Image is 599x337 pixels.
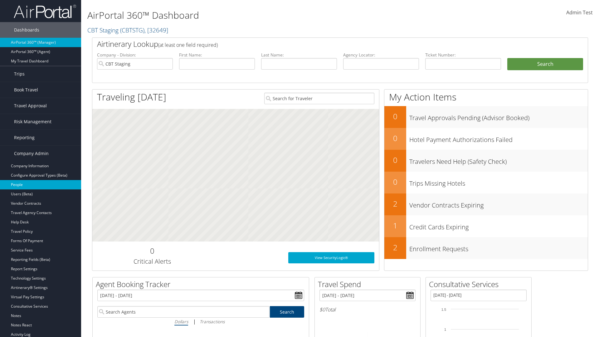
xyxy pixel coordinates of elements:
h1: Traveling [DATE] [97,90,166,104]
h3: Critical Alerts [97,257,207,266]
a: Admin Test [566,3,593,22]
h2: 0 [384,111,406,122]
h3: Hotel Payment Authorizations Failed [409,132,588,144]
h2: Agent Booking Tracker [96,279,309,290]
span: Book Travel [14,82,38,98]
h2: 2 [384,198,406,209]
a: 0Hotel Payment Authorizations Failed [384,128,588,150]
label: Ticket Number: [425,52,501,58]
h6: Total [319,306,416,313]
a: Search [270,306,304,318]
h2: 0 [97,246,207,256]
img: airportal-logo.png [14,4,76,19]
a: 0Travelers Need Help (Safety Check) [384,150,588,172]
h2: 1 [384,220,406,231]
div: | [97,318,304,325]
i: Transactions [200,319,225,325]
h2: 0 [384,177,406,187]
a: 1Credit Cards Expiring [384,215,588,237]
span: Travel Approval [14,98,47,114]
span: (at least one field required) [158,42,218,48]
button: Search [507,58,583,71]
h1: My Action Items [384,90,588,104]
a: View SecurityLogic® [288,252,374,263]
label: Company - Division: [97,52,173,58]
span: Company Admin [14,146,49,161]
h3: Enrollment Requests [409,242,588,253]
input: Search Agents [97,306,270,318]
h1: AirPortal 360™ Dashboard [87,9,424,22]
h3: Travelers Need Help (Safety Check) [409,154,588,166]
a: 0Travel Approvals Pending (Advisor Booked) [384,106,588,128]
tspan: 1 [444,328,446,331]
label: Agency Locator: [343,52,419,58]
h2: Consultative Services [429,279,531,290]
span: ( CBTSTG ) [120,26,144,34]
a: 2Vendor Contracts Expiring [384,193,588,215]
i: Dollars [174,319,188,325]
span: Dashboards [14,22,39,38]
h3: Travel Approvals Pending (Advisor Booked) [409,110,588,122]
span: , [ 32649 ] [144,26,168,34]
a: 0Trips Missing Hotels [384,172,588,193]
h2: Travel Spend [318,279,420,290]
span: Reporting [14,130,35,145]
h3: Vendor Contracts Expiring [409,198,588,210]
a: CBT Staging [87,26,168,34]
h2: 0 [384,155,406,165]
h2: 2 [384,242,406,253]
h2: Airtinerary Lookup [97,39,542,49]
a: 2Enrollment Requests [384,237,588,259]
span: Trips [14,66,25,82]
tspan: 1.5 [441,308,446,311]
span: Admin Test [566,9,593,16]
label: First Name: [179,52,255,58]
h3: Trips Missing Hotels [409,176,588,188]
span: $0 [319,306,325,313]
h3: Credit Cards Expiring [409,220,588,232]
h2: 0 [384,133,406,144]
label: Last Name: [261,52,337,58]
input: Search for Traveler [264,93,374,104]
span: Risk Management [14,114,51,129]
